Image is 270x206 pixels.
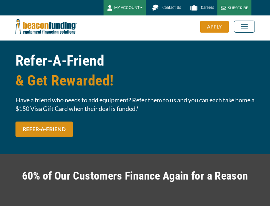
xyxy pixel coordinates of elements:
img: Beacon Funding chat [149,2,161,14]
span: & Get Rewarded! [15,71,255,91]
img: Beacon Funding Careers [188,2,200,14]
a: Contact Us [146,2,184,14]
h1: Refer-A-Friend [15,51,255,91]
span: Have a friend who needs to add equipment? Refer them to us and you can each take home a $150 Visa... [15,96,255,113]
span: Careers [201,5,214,10]
div: APPLY [200,21,229,33]
h2: 60% of Our Customers Finance Again for a Reason [15,168,255,184]
a: APPLY [200,21,234,33]
button: Toggle navigation [234,21,255,33]
span: Contact Us [162,5,181,10]
img: Beacon Funding Corporation logo [15,15,77,38]
a: Careers [184,2,217,14]
a: REFER-A-FRIEND [15,122,73,137]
